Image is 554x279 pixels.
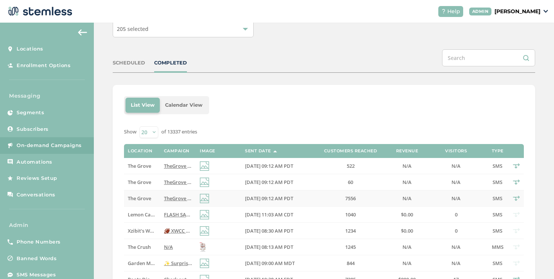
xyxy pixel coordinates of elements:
label: FLASH SALE Alert @ Lemon Glenpool! Don't miss out ;) Reply END to cancel [164,212,192,218]
span: 7556 [345,195,356,202]
label: Customers Reached [324,149,377,153]
label: N/A [392,195,422,202]
span: N/A [451,260,461,267]
label: N/A [392,179,422,185]
label: 09/29/2025 09:00 AM MDT [245,260,309,267]
span: 205 selected [117,25,148,32]
span: [DATE] 11:03 AM CDT [245,211,293,218]
div: SCHEDULED [113,59,145,67]
span: [DATE] 09:12 AM PDT [245,195,293,202]
label: TheGrove La Mesa: You have a new notification waiting for you, {first_name}! Reply END to cancel [164,163,192,169]
iframe: Chat Widget [516,243,554,279]
label: 09/29/2025 09:12 AM PDT [245,163,309,169]
img: icon-img-d887fa0c.svg [200,178,209,187]
span: N/A [402,162,412,169]
li: List View [125,98,160,113]
label: ✨ Surprise! Your weekly ritual just got a lot more affordable. Reply END to cancel [164,260,192,267]
span: The Grove [128,162,151,169]
span: N/A [451,179,461,185]
label: Show [124,128,136,136]
span: $0.00 [401,227,413,234]
span: 1040 [345,211,356,218]
span: SMS [493,179,502,185]
span: TheGrove La Mesa: You have a new notification waiting for you, {first_name}! Reply END to cancel [164,195,391,202]
label: Revenue [396,149,418,153]
label: 1234 [317,228,384,234]
span: SMS [493,162,502,169]
span: 1245 [345,244,356,250]
span: Phone Numbers [17,238,61,246]
label: 1040 [317,212,384,218]
span: Automations [17,158,52,166]
label: of 13337 entries [161,128,197,136]
span: SMS [493,227,502,234]
span: FLASH SALE Alert @ Lemon Glenpool! Don't miss out ;) Reply END to cancel [164,211,337,218]
img: icon-img-d887fa0c.svg [200,194,209,203]
label: 09/29/2025 08:30 AM PDT [245,228,309,234]
span: [DATE] 09:12 AM PDT [245,162,293,169]
label: SMS [490,179,505,185]
input: Search [442,49,535,66]
span: Conversations [17,191,55,199]
span: SMS [493,195,502,202]
label: Visitors [445,149,467,153]
label: 1245 [317,244,384,250]
label: Campaign [164,149,190,153]
span: N/A [402,260,412,267]
label: 522 [317,163,384,169]
img: icon-img-d887fa0c.svg [200,226,209,236]
img: icon-sort-1e1d7615.svg [273,150,277,152]
label: N/A [430,163,482,169]
label: Image [200,149,215,153]
span: N/A [451,244,461,250]
label: SMS [490,260,505,267]
span: 0 [455,211,458,218]
span: 844 [347,260,355,267]
span: [DATE] 09:12 AM PDT [245,179,293,185]
label: SMS [490,228,505,234]
label: SMS [490,163,505,169]
label: N/A [392,260,422,267]
label: Location [128,149,152,153]
span: N/A [451,195,461,202]
span: Banned Words [17,255,57,262]
span: Reviews Setup [17,175,57,182]
span: [DATE] 08:13 AM PDT [245,244,293,250]
span: N/A [402,244,412,250]
img: icon-img-d887fa0c.svg [200,259,209,268]
span: [DATE] 08:30 AM PDT [245,227,293,234]
img: icon_down-arrow-small-66adaf34.svg [543,10,548,13]
label: N/A [164,244,192,250]
label: N/A [392,244,422,250]
span: SMS Messages [17,271,56,279]
span: TheGrove La Mesa: You have a new notification waiting for you, {first_name}! Reply END to cancel [164,162,391,169]
span: Garden Mother Missoula [128,260,186,267]
label: SMS [490,195,505,202]
span: N/A [402,195,412,202]
label: N/A [430,244,482,250]
li: Calendar View [160,98,208,113]
span: The Grove [128,179,151,185]
span: Help [447,8,460,15]
label: Sent Date [245,149,271,153]
label: Garden Mother Missoula [128,260,156,267]
img: icon-arrow-back-accent-c549486e.svg [78,29,87,35]
img: icon-help-white-03924b79.svg [441,9,446,14]
span: $0.00 [401,211,413,218]
span: Subscribers [17,126,49,133]
span: ✨ Surprise! Your weekly ritual just got a lot more affordable. Reply END to cancel [164,260,355,267]
label: The Crush [128,244,156,250]
span: 0 [455,227,458,234]
label: Type [492,149,503,153]
label: SMS [490,212,505,218]
label: 09/29/2025 09:12 AM PDT [245,179,309,185]
span: 1234 [345,227,356,234]
span: N/A [402,179,412,185]
span: Locations [17,45,43,53]
img: BGEMjPwyQ65KvS47RK6Gmae9sRPGPTZaQFif.jpg [200,242,206,252]
label: Xzibit's West Coast Cannabis Chatsworth [128,228,156,234]
label: N/A [430,260,482,267]
label: $0.00 [392,228,422,234]
label: MMS [490,244,505,250]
